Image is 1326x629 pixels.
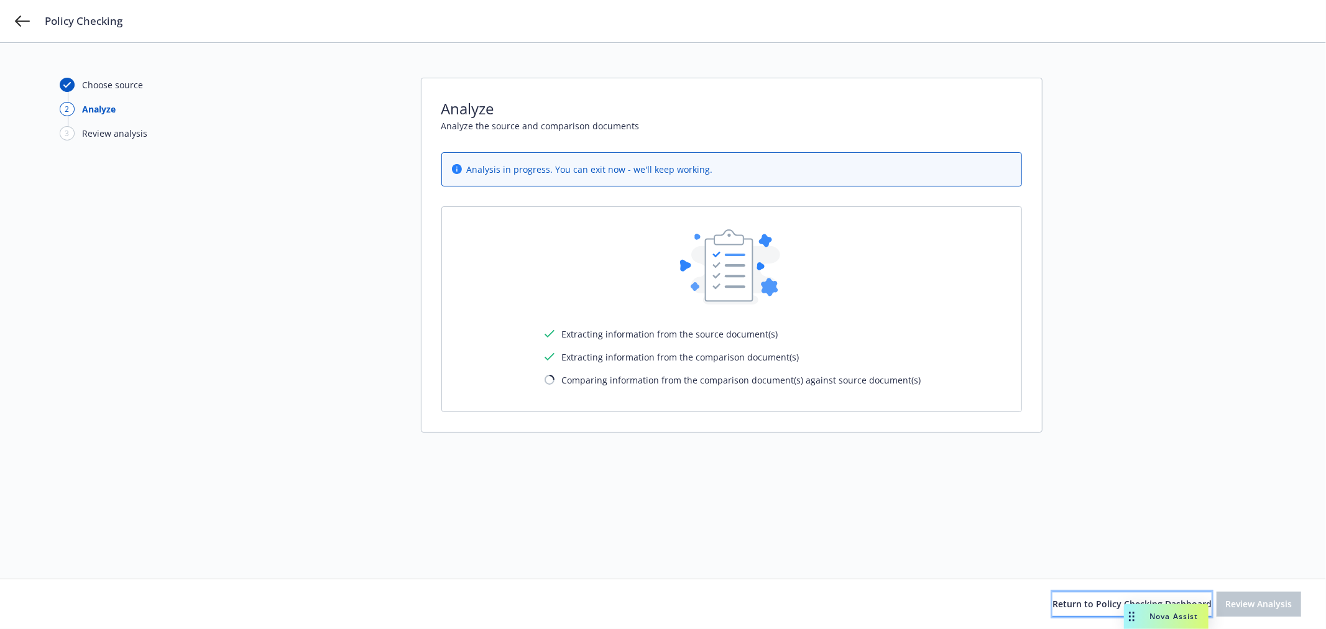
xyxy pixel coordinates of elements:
span: Policy Checking [45,14,122,29]
div: Review analysis [82,127,147,140]
div: 3 [60,126,75,140]
span: Analyze the source and comparison documents [441,119,1022,132]
div: Analyze [82,103,116,116]
span: Analysis in progress. You can exit now - we'll keep working. [467,163,713,176]
button: Nova Assist [1124,604,1209,629]
span: Comparing information from the comparison document(s) against source document(s) [562,374,921,387]
button: Review Analysis [1217,592,1301,617]
span: Review Analysis [1226,598,1292,610]
span: Return to Policy Checking Dashboard [1052,598,1212,610]
span: Nova Assist [1149,611,1199,622]
span: Analyze [441,98,1022,119]
div: Drag to move [1124,604,1140,629]
span: Extracting information from the source document(s) [562,328,778,341]
div: 2 [60,102,75,116]
button: Return to Policy Checking Dashboard [1052,592,1212,617]
div: Choose source [82,78,143,91]
span: Extracting information from the comparison document(s) [562,351,799,364]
